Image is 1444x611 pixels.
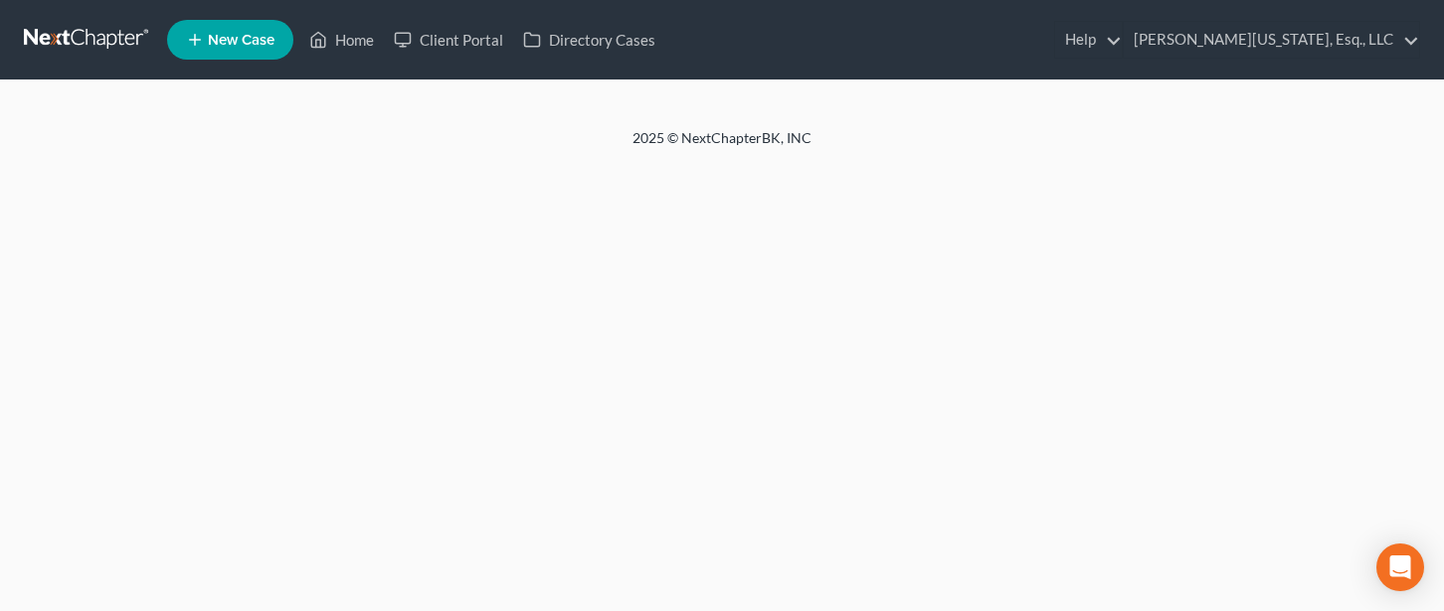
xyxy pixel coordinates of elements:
a: Help [1055,22,1122,58]
a: [PERSON_NAME][US_STATE], Esq., LLC [1124,22,1419,58]
a: Directory Cases [513,22,665,58]
new-legal-case-button: New Case [167,20,293,60]
div: 2025 © NextChapterBK, INC [155,128,1289,164]
a: Client Portal [384,22,513,58]
div: Open Intercom Messenger [1376,543,1424,591]
a: Home [299,22,384,58]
